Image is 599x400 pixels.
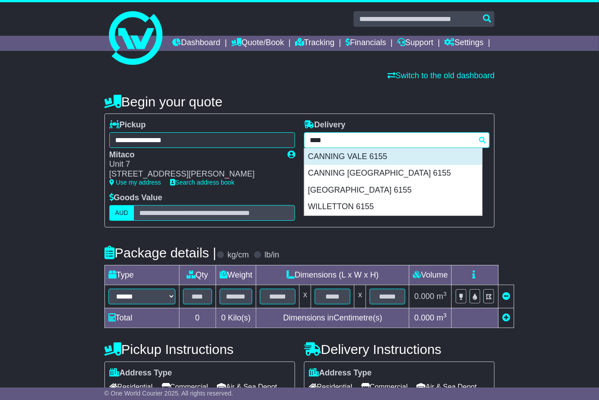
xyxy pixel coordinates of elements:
label: kg/cm [228,250,249,260]
td: Dimensions in Centimetre(s) [256,308,409,328]
a: Quote/Book [231,36,284,51]
h4: Begin your quote [104,94,495,109]
td: Qty [179,265,216,285]
div: CANNING [GEOGRAPHIC_DATA] 6155 [304,165,482,182]
label: Goods Value [109,193,162,203]
label: Address Type [109,368,172,378]
span: © One World Courier 2025. All rights reserved. [104,390,233,397]
span: m [437,313,447,322]
div: Mitaco [109,150,279,160]
a: Financials [345,36,386,51]
label: Pickup [109,120,146,130]
a: Remove this item [502,292,510,301]
h4: Package details | [104,245,216,260]
span: Air & Sea Depot [417,380,477,394]
label: Delivery [304,120,345,130]
div: Unit 7 [109,160,279,169]
sup: 3 [443,291,447,297]
typeahead: Please provide city [304,132,490,148]
a: Support [397,36,433,51]
td: 0 [179,308,216,328]
a: Switch to the old dashboard [387,71,495,80]
sup: 3 [443,312,447,319]
a: Dashboard [172,36,220,51]
label: Address Type [309,368,372,378]
label: lb/in [265,250,279,260]
td: x [299,285,311,308]
label: AUD [109,205,134,221]
div: [STREET_ADDRESS][PERSON_NAME] [109,169,279,179]
td: Kilo(s) [216,308,256,328]
td: Dimensions (L x W x H) [256,265,409,285]
span: Residential [109,380,153,394]
span: Residential [309,380,352,394]
td: Total [104,308,179,328]
a: Tracking [295,36,334,51]
td: Type [104,265,179,285]
td: Weight [216,265,256,285]
span: 0.000 [414,292,434,301]
td: Volume [409,265,452,285]
a: Search address book [170,179,234,186]
a: Settings [445,36,484,51]
a: Add new item [502,313,510,322]
span: 0 [221,313,226,322]
td: x [354,285,366,308]
span: Air & Sea Depot [217,380,277,394]
span: 0.000 [414,313,434,322]
span: Commercial [162,380,208,394]
h4: Pickup Instructions [104,342,295,357]
h4: Delivery Instructions [304,342,495,357]
div: [GEOGRAPHIC_DATA] 6155 [304,182,482,199]
a: Use my address [109,179,161,186]
span: m [437,292,447,301]
div: CANNING VALE 6155 [304,148,482,165]
div: WILLETTON 6155 [304,198,482,215]
span: Commercial [361,380,408,394]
